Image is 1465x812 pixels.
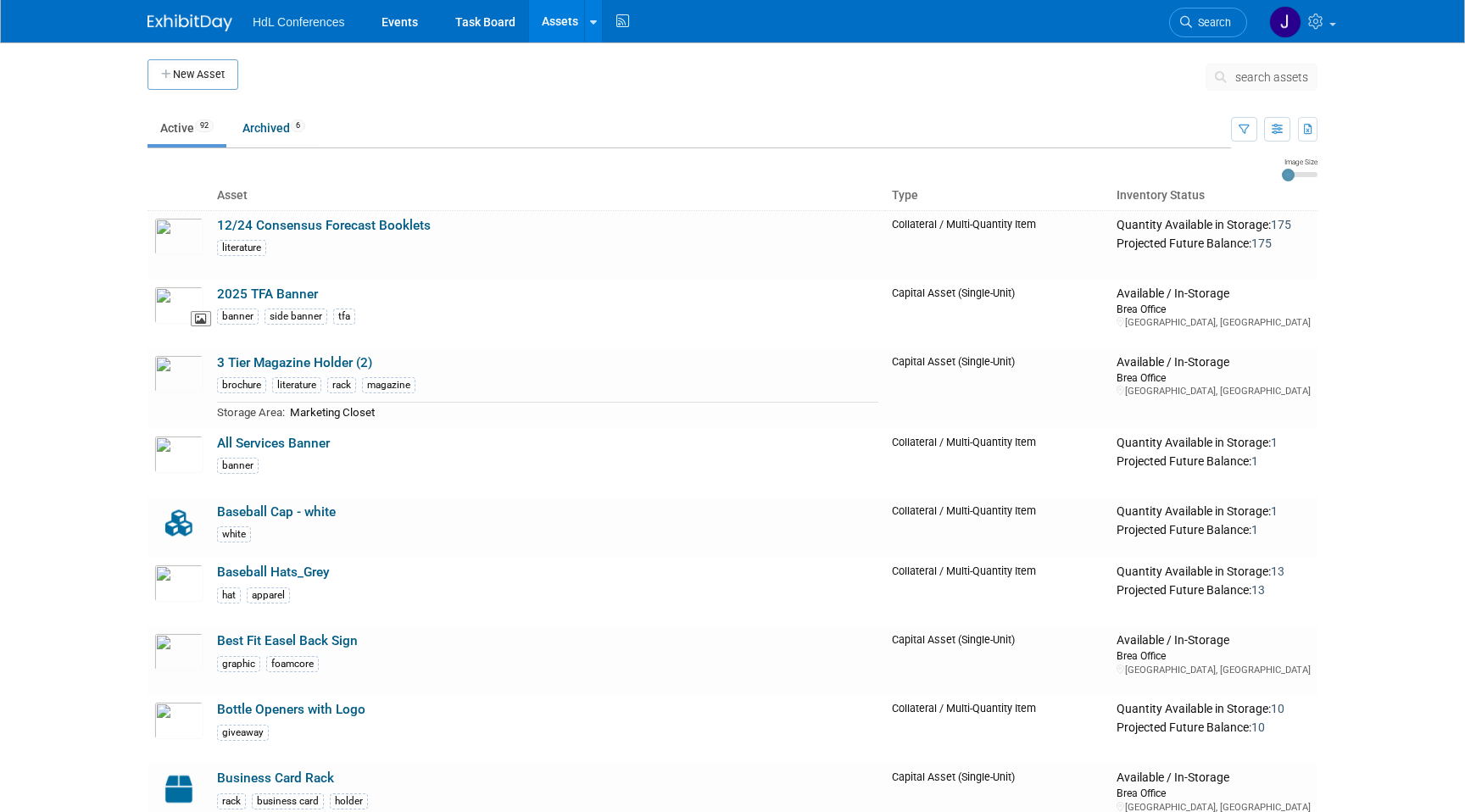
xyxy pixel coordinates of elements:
[265,309,327,325] div: side banner
[1117,385,1311,398] div: [GEOGRAPHIC_DATA], [GEOGRAPHIC_DATA]
[217,702,365,717] a: Bottle Openers with Logo
[1117,664,1311,676] div: [GEOGRAPHIC_DATA], [GEOGRAPHIC_DATA]
[1117,370,1311,385] div: Brea Office
[1117,436,1311,451] div: Quantity Available in Storage:
[1192,16,1231,29] span: Search
[885,498,1110,559] td: Collateral / Multi-Quantity Item
[1117,218,1311,233] div: Quantity Available in Storage:
[1117,786,1311,800] div: Brea Office
[885,558,1110,626] td: Collateral / Multi-Quantity Item
[252,793,324,809] div: business card
[1117,580,1311,598] div: Projected Future Balance:
[1117,504,1311,520] div: Quantity Available in Storage:
[885,429,1110,498] td: Collateral / Multi-Quantity Item
[1117,717,1311,736] div: Projected Future Balance:
[217,436,330,451] a: All Services Banner
[1117,302,1311,316] div: Brea Office
[148,112,226,144] a: Active92
[885,181,1110,210] th: Type
[1169,8,1247,37] a: Search
[247,587,290,603] div: apparel
[217,240,266,256] div: literature
[1235,70,1308,84] span: search assets
[217,458,259,474] div: banner
[291,120,305,132] span: 6
[148,14,232,31] img: ExhibitDay
[1271,436,1278,449] span: 1
[1117,451,1311,470] div: Projected Future Balance:
[210,181,885,210] th: Asset
[154,504,203,542] img: Collateral-Icon-2.png
[217,656,260,672] div: graphic
[1117,286,1311,302] div: Available / In-Storage
[333,309,355,325] div: tfa
[1282,157,1317,167] div: Image Size
[362,377,415,393] div: magazine
[1117,355,1311,370] div: Available / In-Storage
[1251,523,1258,537] span: 1
[885,348,1110,429] td: Capital Asset (Single-Unit)
[885,695,1110,764] td: Collateral / Multi-Quantity Item
[885,626,1110,695] td: Capital Asset (Single-Unit)
[195,120,214,132] span: 92
[1271,702,1284,715] span: 10
[1117,565,1311,580] div: Quantity Available in Storage:
[1117,233,1311,252] div: Projected Future Balance:
[327,377,356,393] div: rack
[1117,520,1311,538] div: Projected Future Balance:
[217,725,269,741] div: giveaway
[230,112,318,144] a: Archived6
[1269,6,1301,38] img: Johnny Nguyen
[330,793,368,809] div: holder
[1206,64,1317,91] button: search assets
[217,770,334,786] a: Business Card Rack
[1251,720,1265,734] span: 10
[217,355,372,370] a: 3 Tier Magazine Holder (2)
[1251,236,1272,250] span: 175
[154,770,203,808] img: Capital-Asset-Icon-2.png
[217,504,336,520] a: Baseball Cap - white
[1117,770,1311,786] div: Available / In-Storage
[885,210,1110,280] td: Collateral / Multi-Quantity Item
[1117,648,1311,663] div: Brea Office
[217,286,318,302] a: 2025 TFA Banner
[1271,504,1278,518] span: 1
[217,526,251,542] div: white
[266,656,319,672] div: foamcore
[217,587,241,603] div: hat
[1251,583,1265,597] span: 13
[217,218,431,233] a: 12/24 Consensus Forecast Booklets
[885,280,1110,348] td: Capital Asset (Single-Unit)
[1117,316,1311,329] div: [GEOGRAPHIC_DATA], [GEOGRAPHIC_DATA]
[1117,633,1311,648] div: Available / In-Storage
[217,793,246,809] div: rack
[217,377,266,393] div: brochure
[217,565,330,580] a: Baseball Hats_Grey
[217,309,259,325] div: banner
[253,15,344,29] span: HdL Conferences
[217,633,358,648] a: Best Fit Easel Back Sign
[148,59,238,90] button: New Asset
[1271,565,1284,578] span: 13
[272,377,321,393] div: literature
[191,311,211,327] span: View Asset Image
[1117,702,1311,717] div: Quantity Available in Storage:
[1251,454,1258,468] span: 1
[1271,218,1291,231] span: 175
[217,406,285,419] span: Storage Area:
[285,403,878,422] td: Marketing Closet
